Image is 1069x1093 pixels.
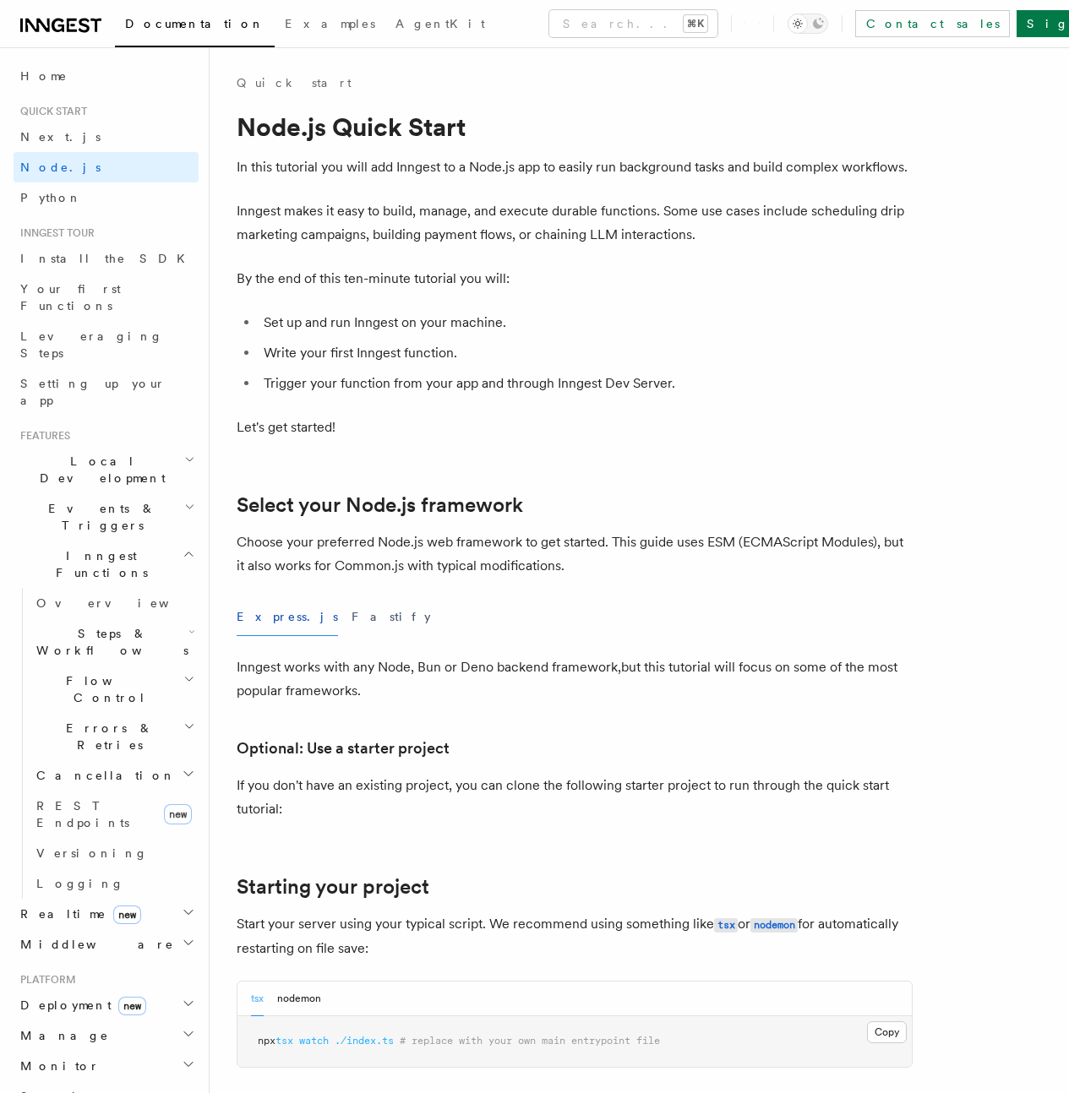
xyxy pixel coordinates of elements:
[237,774,913,821] p: If you don't have an existing project, you can clone the following starter project to run through...
[385,5,495,46] a: AgentKit
[259,372,913,395] li: Trigger your function from your app and through Inngest Dev Server.
[20,191,82,204] span: Python
[30,838,199,868] a: Versioning
[237,493,523,517] a: Select your Node.js framework
[14,541,199,588] button: Inngest Functions
[30,713,199,760] button: Errors & Retries
[237,111,913,142] h1: Node.js Quick Start
[395,17,485,30] span: AgentKit
[14,500,184,534] span: Events & Triggers
[20,252,195,265] span: Install the SDK
[335,1035,394,1047] span: ./index.ts
[14,588,199,899] div: Inngest Functions
[14,243,199,274] a: Install the SDK
[20,130,101,144] span: Next.js
[855,10,1010,37] a: Contact sales
[237,199,913,247] p: Inngest makes it easy to build, manage, and execute durable functions. Some use cases include sch...
[714,916,738,932] a: tsx
[14,1051,199,1081] button: Monitor
[14,905,141,922] span: Realtime
[14,547,183,581] span: Inngest Functions
[30,625,188,659] span: Steps & Workflows
[20,282,121,313] span: Your first Functions
[30,791,199,838] a: REST Endpointsnew
[14,368,199,416] a: Setting up your app
[299,1035,329,1047] span: watch
[352,598,431,636] button: Fastify
[237,875,429,899] a: Starting your project
[285,17,375,30] span: Examples
[237,655,913,703] p: Inngest works with any Node, Bun or Deno backend framework,but this tutorial will focus on some o...
[14,990,199,1020] button: Deploymentnew
[14,274,199,321] a: Your first Functions
[30,720,183,753] span: Errors & Retries
[36,846,148,860] span: Versioning
[36,877,124,890] span: Logging
[684,15,707,32] kbd: ⌘K
[750,916,798,932] a: nodemon
[237,416,913,439] p: Let's get started!
[275,1035,293,1047] span: tsx
[14,899,199,929] button: Realtimenew
[237,737,450,760] a: Optional: Use a starter project
[118,997,146,1015] span: new
[14,105,87,118] span: Quick start
[258,1035,275,1047] span: npx
[14,1027,109,1044] span: Manage
[20,377,166,407] span: Setting up your app
[259,341,913,365] li: Write your first Inngest function.
[277,982,321,1016] button: nodemon
[14,493,199,541] button: Events & Triggers
[20,160,101,174] span: Node.js
[237,267,913,291] p: By the end of this ten-minute tutorial you will:
[14,152,199,182] a: Node.js
[14,446,199,493] button: Local Development
[549,10,717,37] button: Search...⌘K
[14,182,199,213] a: Python
[14,973,76,987] span: Platform
[30,618,199,666] button: Steps & Workflows
[115,5,275,47] a: Documentation
[14,61,199,91] a: Home
[30,868,199,899] a: Logging
[14,1020,199,1051] button: Manage
[14,929,199,960] button: Middleware
[125,17,265,30] span: Documentation
[113,905,141,924] span: new
[14,936,174,953] span: Middleware
[30,666,199,713] button: Flow Control
[867,1021,907,1043] button: Copy
[400,1035,660,1047] span: # replace with your own main entrypoint file
[788,14,828,34] button: Toggle dark mode
[14,1058,100,1074] span: Monitor
[14,429,70,443] span: Features
[164,804,192,824] span: new
[237,155,913,179] p: In this tutorial you will add Inngest to a Node.js app to easily run background tasks and build c...
[30,588,199,618] a: Overview
[14,453,184,487] span: Local Development
[36,596,210,610] span: Overview
[237,912,913,960] p: Start your server using your typical script. We recommend using something like or for automatical...
[275,5,385,46] a: Examples
[14,226,95,240] span: Inngest tour
[714,918,738,933] code: tsx
[20,329,163,360] span: Leveraging Steps
[36,799,129,829] span: REST Endpoints
[237,530,913,578] p: Choose your preferred Node.js web framework to get started. This guide uses ESM (ECMAScript Modul...
[750,918,798,933] code: nodemon
[14,122,199,152] a: Next.js
[251,982,264,1016] button: tsx
[14,997,146,1014] span: Deployment
[30,767,176,784] span: Cancellation
[20,68,68,84] span: Home
[14,321,199,368] a: Leveraging Steps
[30,760,199,791] button: Cancellation
[237,598,338,636] button: Express.js
[259,311,913,334] li: Set up and run Inngest on your machine.
[30,672,183,706] span: Flow Control
[237,74,352,91] a: Quick start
